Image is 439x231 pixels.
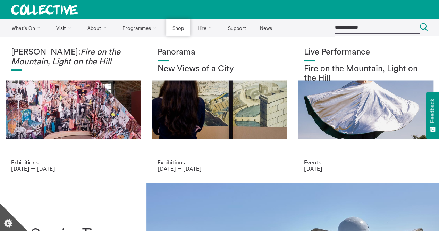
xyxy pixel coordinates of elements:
[158,48,282,57] h1: Panorama
[81,19,115,36] a: About
[254,19,278,36] a: News
[11,48,135,67] h1: [PERSON_NAME]:
[426,92,439,139] button: Feedback - Show survey
[192,19,221,36] a: Hire
[304,159,428,165] p: Events
[117,19,165,36] a: Programmes
[11,165,135,172] p: [DATE] — [DATE]
[158,64,282,74] h2: New Views of a City
[222,19,252,36] a: Support
[50,19,80,36] a: Visit
[304,64,428,83] h2: Fire on the Mountain, Light on the Hill
[146,36,293,183] a: Collective Panorama June 2025 small file 8 Panorama New Views of a City Exhibitions [DATE] — [DATE]
[11,159,135,165] p: Exhibitions
[6,19,49,36] a: What's On
[166,19,190,36] a: Shop
[158,159,282,165] p: Exhibitions
[158,165,282,172] p: [DATE] — [DATE]
[293,36,439,183] a: Photo: Eoin Carey Live Performance Fire on the Mountain, Light on the Hill Events [DATE]
[304,48,428,57] h1: Live Performance
[429,99,436,123] span: Feedback
[11,48,120,66] em: Fire on the Mountain, Light on the Hill
[304,165,428,172] p: [DATE]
